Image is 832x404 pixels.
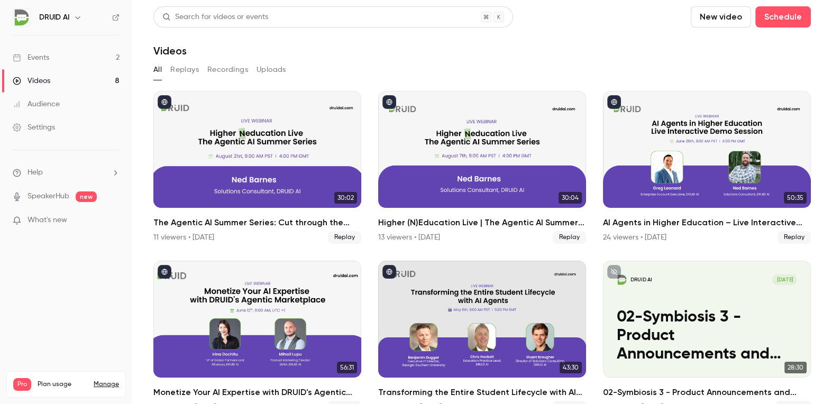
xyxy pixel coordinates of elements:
[382,95,396,109] button: published
[158,265,171,279] button: published
[153,6,811,398] section: Videos
[13,76,50,86] div: Videos
[28,215,67,226] span: What's new
[153,61,162,78] button: All
[382,265,396,279] button: published
[328,231,361,244] span: Replay
[378,216,586,229] h2: Higher (N)Education Live | The Agentic AI Summer Series: Cut through the hype. See the tech. Ask ...
[13,378,31,391] span: Pro
[153,91,361,244] a: 30:02The Agentic AI Summer Series: Cut through the hype. See the tech. Ask your questions. Repeat...
[378,91,586,244] a: 30:04Higher (N)Education Live | The Agentic AI Summer Series: Cut through the hype. See the tech....
[28,191,69,202] a: SpeakerHub
[39,12,69,23] h6: DRUID AI
[158,95,171,109] button: published
[170,61,199,78] button: Replays
[13,52,49,63] div: Events
[153,232,214,243] div: 11 viewers • [DATE]
[784,192,807,204] span: 50:35
[603,386,811,399] h2: 02-Symbiosis 3 - Product Announcements and Roadmap
[153,386,361,399] h2: Monetize Your AI Expertise with DRUID's Agentic Marketplace
[334,192,357,204] span: 30:02
[378,232,440,243] div: 13 viewers • [DATE]
[617,308,797,364] p: 02-Symbiosis 3 - Product Announcements and Roadmap
[560,362,582,373] span: 43:30
[617,274,627,284] img: 02-Symbiosis 3 - Product Announcements and Roadmap
[38,380,87,389] span: Plan usage
[337,362,357,373] span: 56:31
[13,9,30,26] img: DRUID AI
[772,274,797,284] span: [DATE]
[553,231,586,244] span: Replay
[13,99,60,109] div: Audience
[207,61,248,78] button: Recordings
[559,192,582,204] span: 30:04
[28,167,43,178] span: Help
[378,91,586,244] li: Higher (N)Education Live | The Agentic AI Summer Series: Cut through the hype. See the tech. Ask ...
[378,386,586,399] h2: Transforming the Entire Student Lifecycle with AI Agents
[755,6,811,27] button: Schedule
[153,44,187,57] h1: Videos
[607,265,621,279] button: unpublished
[76,191,97,202] span: new
[13,122,55,133] div: Settings
[691,6,751,27] button: New video
[94,380,119,389] a: Manage
[13,167,120,178] li: help-dropdown-opener
[603,91,811,244] a: 50:35AI Agents in Higher Education – Live Interactive Demo Session24 viewers • [DATE]Replay
[162,12,268,23] div: Search for videos or events
[603,91,811,244] li: AI Agents in Higher Education – Live Interactive Demo Session
[630,276,652,283] p: DRUID AI
[153,216,361,229] h2: The Agentic AI Summer Series: Cut through the hype. See the tech. Ask your questions. Repeat.
[153,91,361,244] li: The Agentic AI Summer Series: Cut through the hype. See the tech. Ask your questions. Repeat.
[603,216,811,229] h2: AI Agents in Higher Education – Live Interactive Demo Session
[603,232,666,243] div: 24 viewers • [DATE]
[784,362,807,373] span: 28:30
[778,231,811,244] span: Replay
[607,95,621,109] button: published
[257,61,286,78] button: Uploads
